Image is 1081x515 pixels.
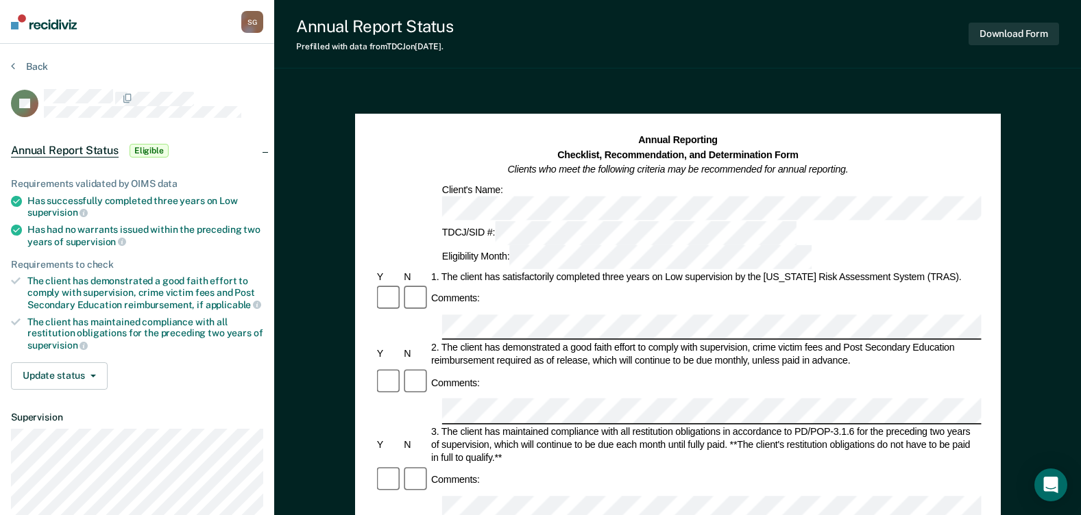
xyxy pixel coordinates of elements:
button: Download Form [969,23,1059,45]
div: Annual Report Status [296,16,453,36]
span: supervision [66,236,126,247]
div: Y [374,438,402,451]
div: Comments: [429,292,482,305]
span: Annual Report Status [11,144,119,158]
div: The client has demonstrated a good faith effort to comply with supervision, crime victim fees and... [27,275,263,310]
div: Y [374,271,402,284]
button: Back [11,60,48,73]
span: supervision [27,207,88,218]
div: The client has maintained compliance with all restitution obligations for the preceding two years of [27,316,263,351]
div: S G [241,11,263,33]
div: Prefilled with data from TDCJ on [DATE] . [296,42,453,51]
strong: Checklist, Recommendation, and Determination Form [557,149,799,160]
div: Has had no warrants issued within the preceding two years of [27,224,263,247]
div: N [402,438,429,451]
div: TDCJ/SID #: [439,221,799,245]
em: Clients who meet the following criteria may be recommended for annual reporting. [507,164,848,175]
div: 2. The client has demonstrated a good faith effort to comply with supervision, crime victim fees ... [429,341,982,367]
dt: Supervision [11,412,263,423]
div: 1. The client has satisfactorily completed three years on Low supervision by the [US_STATE] Risk ... [429,271,982,284]
div: Y [374,348,402,361]
div: Comments: [429,473,482,486]
div: N [402,271,429,284]
span: supervision [27,340,88,351]
div: Requirements to check [11,259,263,271]
span: applicable [206,299,261,310]
div: Requirements validated by OIMS data [11,178,263,190]
div: Open Intercom Messenger [1034,468,1067,501]
span: Eligible [130,144,169,158]
div: 3. The client has maintained compliance with all restitution obligations in accordance to PD/POP-... [429,425,982,464]
strong: Annual Reporting [638,134,718,145]
button: Update status [11,362,108,390]
div: Has successfully completed three years on Low [27,195,263,218]
button: SG [241,11,263,33]
div: Comments: [429,377,482,390]
div: Eligibility Month: [439,245,813,269]
div: N [402,348,429,361]
img: Recidiviz [11,14,77,29]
